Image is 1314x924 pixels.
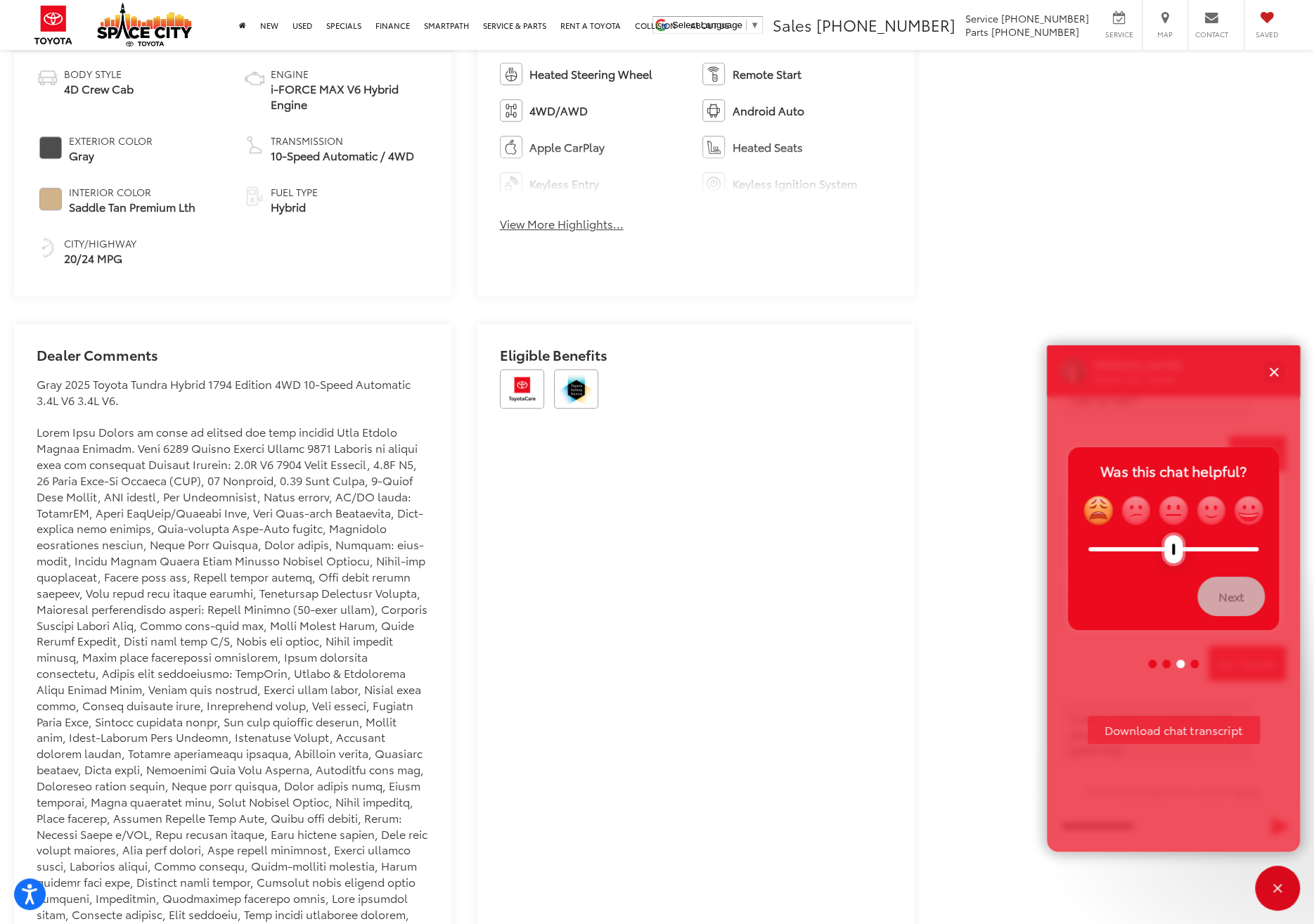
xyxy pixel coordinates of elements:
span: #4D4D4D [39,136,62,159]
div: Close [1255,866,1300,911]
img: Heated Steering Wheel [500,63,522,85]
button: Next [1197,577,1265,616]
span: Saddle Tan Premium Lth [69,199,195,215]
span: Fuel Type [271,185,318,199]
span: ▼ [750,20,759,30]
span: [PHONE_NUMBER] [991,25,1079,39]
span: i-FORCE MAX V6 Hybrid Engine [271,81,429,113]
p: Was this chat helpful? [1086,461,1261,481]
span: Interior Color [69,185,195,199]
span: Android Auto [732,103,804,119]
img: Remote Start [702,63,725,85]
button: Toggle Chat Window [1255,866,1300,911]
span: Transmission [271,134,414,148]
button: Download chat transcript [1088,716,1260,744]
img: Heated Seats [702,136,725,158]
button: Close [1258,357,1289,387]
img: Android Auto [702,99,725,122]
span: ​ [746,20,747,30]
img: weary [1082,494,1114,527]
span: Remote Start [732,66,801,82]
span: 4D Crew Cab [64,81,134,97]
button: neutral [1157,494,1190,527]
span: [PHONE_NUMBER] [816,13,955,36]
button: View More Highlights... [500,216,624,232]
span: #D2B48C [39,188,62,210]
span: 4WD/AWD [529,103,588,119]
span: Service [1103,30,1135,39]
span: City/Highway [64,236,136,250]
img: 4WD/AWD [500,99,522,122]
button: slightly smiling [1195,494,1228,527]
span: Sales [773,13,812,36]
button: slightly frowning [1120,494,1152,527]
span: Service [965,11,998,25]
span: Select Language [672,20,742,30]
button: grinning [1232,494,1265,527]
span: Saved [1251,30,1282,39]
span: 10-Speed Automatic / 4WD [271,148,414,164]
img: Toyota Safety Sense [554,369,598,409]
span: Gray [69,148,153,164]
span: Parts [965,25,988,39]
h2: Dealer Comments [37,347,429,376]
img: Fuel Economy [37,236,59,259]
span: Contact [1195,30,1228,39]
span: 20/24 MPG [64,250,136,267]
span: Hybrid [271,199,318,215]
span: Map [1149,30,1180,39]
span: Exterior Color [69,134,153,148]
span: Engine [271,67,429,81]
span: Body Style [64,67,134,81]
img: Toyota Care [500,369,544,409]
span: [PHONE_NUMBER] [1001,11,1089,25]
h2: Eligible Benefits [500,347,892,369]
img: Space City Toyota [97,3,192,46]
span: Heated Steering Wheel [529,66,652,82]
img: Apple CarPlay [500,136,522,158]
